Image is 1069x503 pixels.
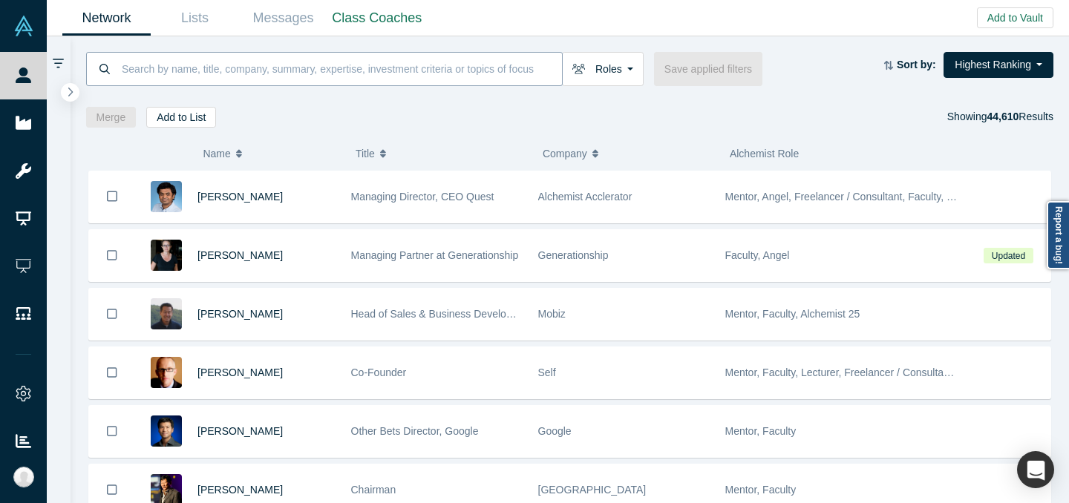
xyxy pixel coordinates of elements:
img: Alchemist Vault Logo [13,16,34,36]
button: Merge [86,107,137,128]
span: Mentor, Faculty, Alchemist 25 [725,308,860,320]
strong: 44,610 [987,111,1019,122]
img: Ally Hoang's Account [13,467,34,487]
a: Network [62,1,151,36]
span: Updated [984,248,1033,263]
button: Bookmark [89,406,135,457]
span: Faculty, Angel [725,249,790,261]
a: Lists [151,1,239,36]
img: Steven Kan's Profile Image [151,415,182,447]
span: Google [538,425,572,437]
span: Head of Sales & Business Development (interim) [351,308,576,320]
span: Chairman [351,484,396,496]
button: Bookmark [89,289,135,340]
span: Managing Partner at Generationship [351,249,519,261]
span: Mobiz [538,308,566,320]
button: Name [203,138,340,169]
a: [PERSON_NAME] [197,249,283,261]
input: Search by name, title, company, summary, expertise, investment criteria or topics of focus [120,51,562,86]
span: Results [987,111,1053,122]
button: Add to Vault [977,7,1053,28]
span: Mentor, Faculty [725,484,797,496]
button: Add to List [146,107,216,128]
a: [PERSON_NAME] [197,308,283,320]
span: Generationship [538,249,609,261]
a: Class Coaches [327,1,427,36]
img: Robert Winder's Profile Image [151,357,182,388]
a: Report a bug! [1047,201,1069,269]
a: [PERSON_NAME] [197,484,283,496]
a: [PERSON_NAME] [197,425,283,437]
a: Messages [239,1,327,36]
span: [GEOGRAPHIC_DATA] [538,484,647,496]
button: Bookmark [89,171,135,223]
span: Alchemist Role [730,148,799,160]
span: Name [203,138,230,169]
strong: Sort by: [897,59,936,70]
div: Showing [947,107,1053,128]
img: Rachel Chalmers's Profile Image [151,240,182,271]
button: Save applied filters [654,52,762,86]
span: Other Bets Director, Google [351,425,479,437]
span: Managing Director, CEO Quest [351,191,494,203]
img: Michael Chang's Profile Image [151,298,182,329]
span: Company [543,138,587,169]
img: Gnani Palanikumar's Profile Image [151,181,182,212]
button: Title [356,138,527,169]
button: Highest Ranking [944,52,1053,78]
button: Company [543,138,714,169]
span: Co-Founder [351,366,407,378]
button: Bookmark [89,347,135,398]
span: Mentor, Angel, Freelancer / Consultant, Faculty, Partner, Lecturer, VC [725,191,1044,203]
a: [PERSON_NAME] [197,366,283,378]
button: Roles [562,52,644,86]
a: [PERSON_NAME] [197,191,283,203]
span: Self [538,366,556,378]
span: Mentor, Faculty [725,425,797,437]
span: Title [356,138,375,169]
span: Alchemist Acclerator [538,191,632,203]
button: Bookmark [89,230,135,281]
